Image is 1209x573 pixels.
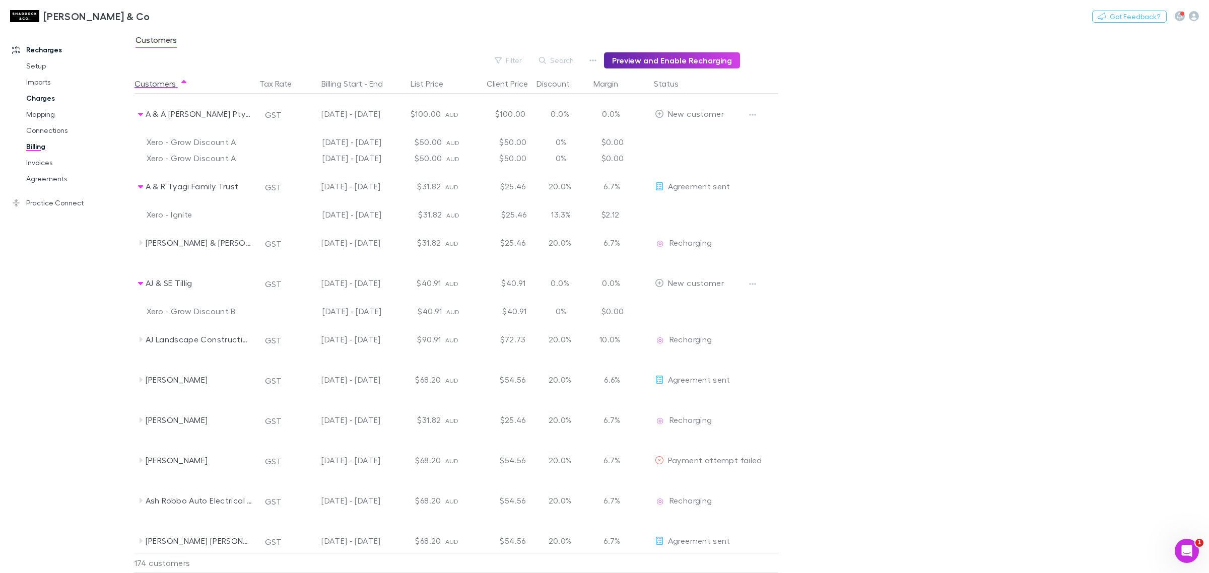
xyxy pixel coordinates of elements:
[669,495,712,505] span: Recharging
[2,195,142,211] a: Practice Connect
[471,303,531,319] div: $40.91
[260,179,286,195] button: GST
[669,238,712,247] span: Recharging
[655,416,665,426] img: Recharging
[594,180,621,192] p: 6.7%
[136,35,177,48] span: Customers
[487,74,540,94] button: Client Price
[135,94,783,134] div: A & A [PERSON_NAME] Pty LtdGST[DATE] - [DATE]$100.00AUD$100.000.0%0.0%EditNew customer
[445,183,459,191] span: AUD
[469,521,530,561] div: $54.56
[469,400,530,440] div: $25.46
[295,134,386,150] div: [DATE] - [DATE]
[469,480,530,521] div: $54.56
[49,10,89,17] h1: Rechargly
[668,109,724,118] span: New customer
[446,155,460,163] span: AUD
[8,272,86,295] div: Was that helpful?
[386,303,446,319] div: $40.91
[64,322,72,330] button: Start recording
[594,108,621,120] p: 0.0%
[16,155,142,171] a: Invoices
[146,400,252,440] div: [PERSON_NAME]
[668,536,730,545] span: Agreement sent
[471,150,531,166] div: $50.00
[471,206,531,223] div: $25.46
[1092,11,1167,23] button: Got Feedback?
[668,455,762,465] span: Payment attempt failed
[385,223,445,263] div: $31.82
[146,360,252,400] div: [PERSON_NAME]
[7,4,26,23] button: go back
[594,454,621,466] p: 6.7%
[260,276,286,292] button: GST
[4,4,156,28] a: [PERSON_NAME] & Co
[146,521,252,561] div: [PERSON_NAME] [PERSON_NAME]
[16,138,142,155] a: Billing
[298,480,381,521] div: [DATE] - [DATE]
[385,360,445,400] div: $68.20
[298,263,381,303] div: [DATE] - [DATE]
[298,400,381,440] div: [DATE] - [DATE]
[146,166,252,206] div: A & R Tyagi Family Trust
[16,226,185,265] div: If you still can't see it, make sure you're looking at an unpaid/failed invoice specifically, as ...
[146,223,252,263] div: [PERSON_NAME] & [PERSON_NAME]
[146,319,252,360] div: AJ Landscape Construction Pty Ltd
[411,74,455,94] button: List Price
[530,223,590,263] div: 20.0%
[260,373,286,389] button: GST
[668,375,730,384] span: Agreement sent
[385,440,445,480] div: $68.20
[469,360,530,400] div: $54.56
[469,166,530,206] div: $25.46
[146,480,252,521] div: Ash Robbo Auto Electrical Pty Ltd
[385,480,445,521] div: $68.20
[135,319,783,360] div: AJ Landscape Construction Pty LtdGST[DATE] - [DATE]$90.91AUD$72.7320.0%10.0%EditRechargingRecharging
[591,206,652,223] div: $2.12
[2,42,142,58] a: Recharges
[321,74,395,94] button: Billing Start - End
[8,295,193,389] div: Rechargly says…
[24,60,149,68] b: Log into your Stripe Dashboard
[469,319,530,360] div: $72.73
[385,400,445,440] div: $31.82
[8,295,165,367] div: If you still need help locating the "Charge customer" button or managing failed payments, I am he...
[530,360,590,400] div: 20.0%
[135,263,783,303] div: AJ & SE TilligGST[DATE] - [DATE]$40.91AUD$40.910.0%0.0%EditNew customer
[530,263,590,303] div: 0.0%
[594,333,621,345] p: 10.0%
[530,521,590,561] div: 20.0%
[593,74,630,94] div: Margin
[469,223,530,263] div: $25.46
[48,322,56,330] button: Upload attachment
[386,134,446,150] div: $50.00
[16,172,54,180] b: Key point
[298,360,381,400] div: [DATE] - [DATE]
[594,494,621,507] p: 6.7%
[135,553,255,573] div: 174 customers
[175,159,183,167] a: Source reference 11903028:
[24,94,135,102] b: Open the customer's profile
[445,377,459,384] span: AUD
[445,538,459,545] span: AUD
[24,106,136,114] b: Look for the specific Invoice
[445,417,459,424] span: AUD
[594,414,621,426] p: 6.7%
[135,440,783,480] div: [PERSON_NAME]GST[DATE] - [DATE]$68.20AUD$54.5620.0%6.7%EditPayment attempt failed
[385,263,445,303] div: $40.91
[147,150,251,166] div: Xero - Grow Discount A
[668,181,730,191] span: Agreement sent
[591,150,652,166] div: $0.00
[530,440,590,480] div: 20.0%
[135,521,783,561] div: [PERSON_NAME] [PERSON_NAME]GST[DATE] - [DATE]$68.20AUD$54.5620.0%6.7%EditAgreement sent
[135,360,783,400] div: [PERSON_NAME]GST[DATE] - [DATE]$68.20AUD$54.5620.0%6.6%EditAgreement sent
[471,134,531,150] div: $50.00
[591,134,652,150] div: $0.00
[655,239,665,249] img: Recharging
[135,74,188,94] button: Customers
[445,111,459,118] span: AUD
[446,308,460,316] span: AUD
[469,94,530,134] div: $100.00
